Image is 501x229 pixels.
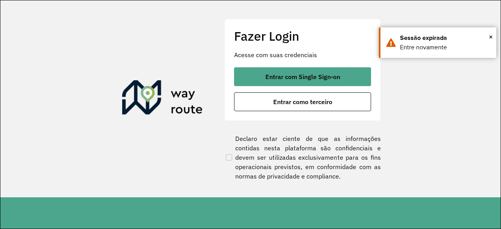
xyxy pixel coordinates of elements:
[273,99,332,105] span: Entrar como terceiro
[224,134,381,181] label: Declaro estar ciente de que as informações contidas nesta plataforma são confidenciais e devem se...
[265,74,340,80] span: Entrar com Single Sign-on
[400,43,490,52] div: Entre novamente
[489,31,493,43] button: Close
[234,50,371,60] p: Acesse com suas credenciais
[489,31,493,43] span: ×
[234,67,371,86] button: button
[234,29,371,43] h2: Fazer Login
[122,80,203,118] img: Roteirizador AmbevTech
[234,92,371,111] button: button
[400,33,490,43] div: Sessão expirada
